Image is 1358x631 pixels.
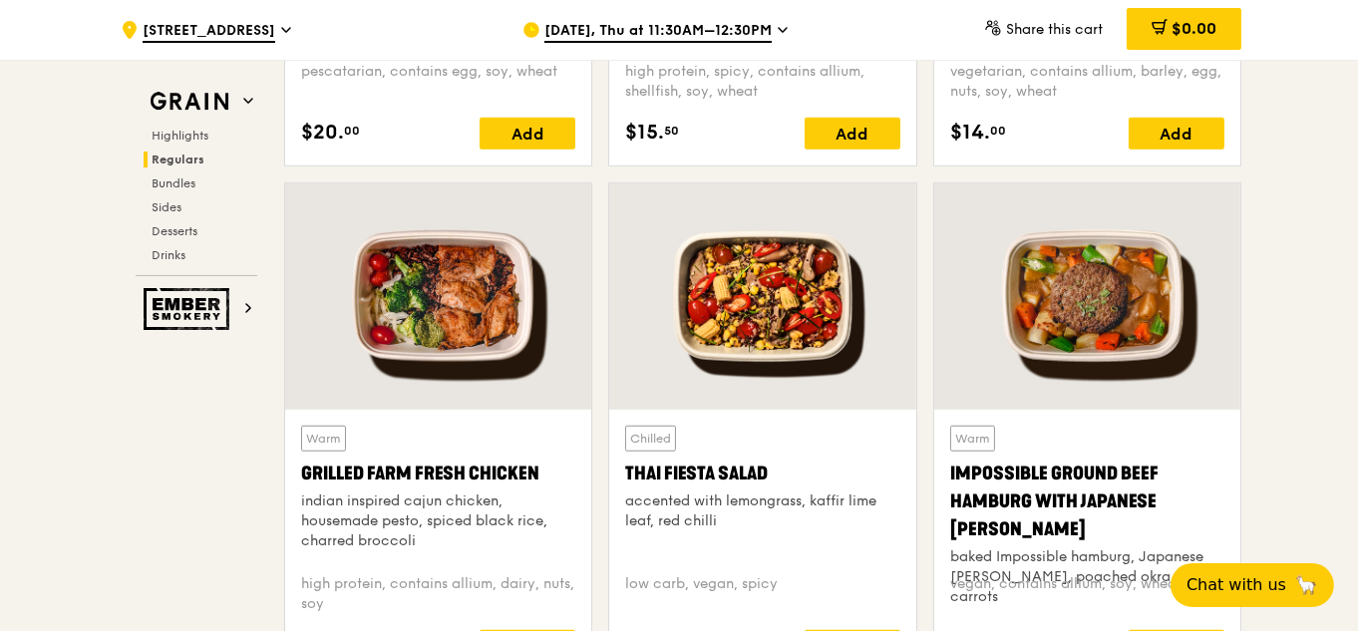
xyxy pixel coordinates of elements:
[301,491,575,551] div: indian inspired cajun chicken, housemade pesto, spiced black rice, charred broccoli
[664,123,679,139] span: 50
[1129,118,1224,150] div: Add
[301,62,575,102] div: pescatarian, contains egg, soy, wheat
[301,426,346,452] div: Warm
[625,491,899,531] div: accented with lemongrass, kaffir lime leaf, red chilli
[990,123,1006,139] span: 00
[625,426,676,452] div: Chilled
[144,288,235,330] img: Ember Smokery web logo
[625,62,899,102] div: high protein, spicy, contains allium, shellfish, soy, wheat
[301,460,575,487] div: Grilled Farm Fresh Chicken
[950,118,990,148] span: $14.
[152,176,195,190] span: Bundles
[950,62,1224,102] div: vegetarian, contains allium, barley, egg, nuts, soy, wheat
[625,460,899,487] div: Thai Fiesta Salad
[1172,19,1216,38] span: $0.00
[301,118,344,148] span: $20.
[625,574,899,614] div: low carb, vegan, spicy
[544,21,772,43] span: [DATE], Thu at 11:30AM–12:30PM
[152,248,185,262] span: Drinks
[950,547,1224,607] div: baked Impossible hamburg, Japanese [PERSON_NAME], poached okra and carrots
[1294,573,1318,597] span: 🦙
[152,153,204,166] span: Regulars
[301,574,575,614] div: high protein, contains allium, dairy, nuts, soy
[805,118,900,150] div: Add
[1187,573,1286,597] span: Chat with us
[950,460,1224,543] div: Impossible Ground Beef Hamburg with Japanese [PERSON_NAME]
[1171,563,1334,607] button: Chat with us🦙
[143,21,275,43] span: [STREET_ADDRESS]
[480,118,575,150] div: Add
[152,224,197,238] span: Desserts
[144,84,235,120] img: Grain web logo
[950,426,995,452] div: Warm
[625,118,664,148] span: $15.
[344,123,360,139] span: 00
[950,574,1224,614] div: vegan, contains allium, soy, wheat
[1006,21,1103,38] span: Share this cart
[152,200,181,214] span: Sides
[152,129,208,143] span: Highlights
